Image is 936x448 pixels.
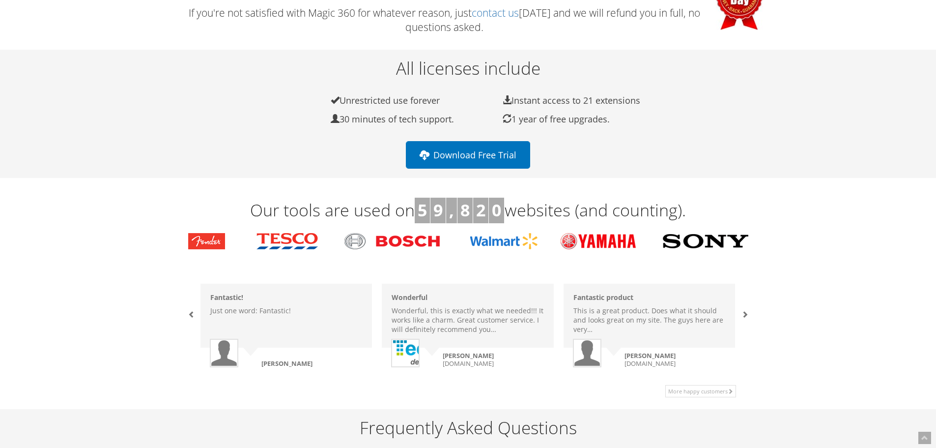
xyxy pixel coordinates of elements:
[460,199,470,221] b: 8
[481,114,652,125] li: 1 year of free upgrades.
[443,351,494,360] strong: [PERSON_NAME]
[181,198,756,223] h3: Our tools are used on websites (and counting).
[309,95,481,106] li: Unrestricted use forever
[665,385,736,397] a: More happy customers
[574,340,600,366] img: Don Scott, dealz-r-us.com
[573,294,726,301] h6: Fantastic product
[173,59,763,78] h2: All licenses include
[391,352,563,367] small: [DOMAIN_NAME]
[211,340,237,366] img: Alessandro Cafagna,
[392,294,544,301] h6: Wonderful
[181,418,756,438] h2: Frequently Asked Questions
[406,141,530,169] a: Download Free Trial
[573,352,745,367] small: [DOMAIN_NAME]
[210,306,363,315] p: Just one word: Fantastic!
[392,340,534,366] img: Ralf Tuennermann, TechGalerie.de
[433,199,443,221] b: 9
[472,6,519,20] a: contact us
[492,199,501,221] b: 0
[573,306,726,334] p: This is a great product. Does what it should and looks great on my site. The guys here are very…
[173,6,763,35] p: If you're not satisfied with Magic 360 for whatever reason, just [DATE] and we will refund you in...
[481,95,652,106] li: Instant access to 21 extensions
[624,351,676,360] strong: [PERSON_NAME]
[418,199,427,221] b: 5
[210,294,363,301] h6: Fantastic!
[309,114,481,125] li: 30 minutes of tech support.
[476,199,485,221] b: 2
[449,199,454,221] b: ,
[392,306,544,334] p: Wonderful, this is exactly what we needed!!! It works like a charm. Great customer service. I wil...
[188,233,748,249] img: magictoolbox-customers.png
[261,359,312,368] strong: [PERSON_NAME]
